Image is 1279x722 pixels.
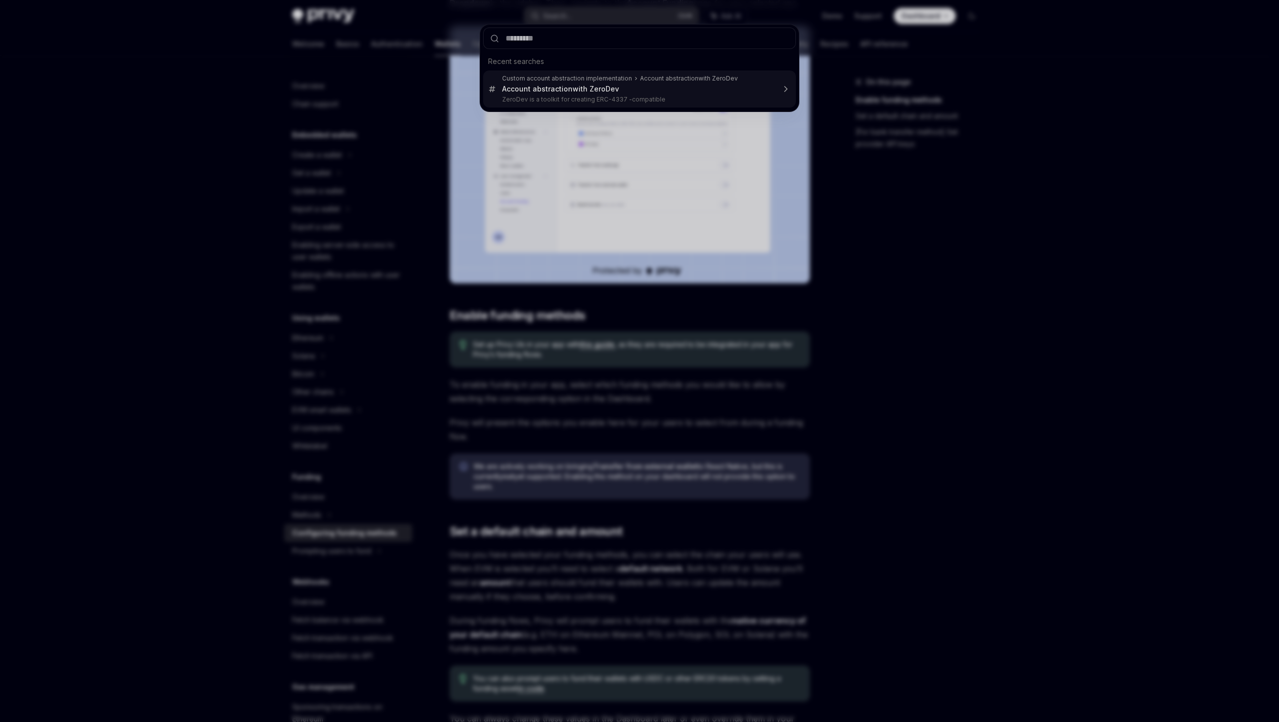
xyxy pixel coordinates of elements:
b: Account abstraction [502,84,573,93]
span: Recent searches [488,56,544,66]
b: Account abstraction [640,74,698,82]
div: with ZeroDev [640,74,738,82]
div: with ZeroDev [502,84,619,93]
div: Custom account abstraction implementation [502,74,632,82]
p: ZeroDev is a toolkit for creating ERC-4337 -compatible [502,95,775,103]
